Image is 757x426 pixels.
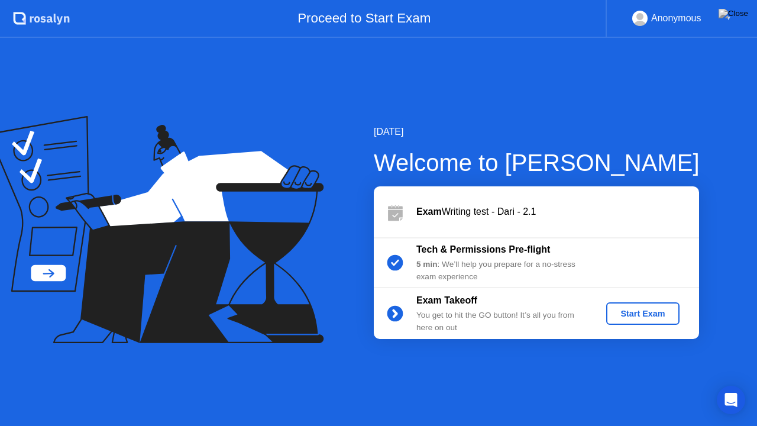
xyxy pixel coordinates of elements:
[719,9,748,18] img: Close
[651,11,701,26] div: Anonymous
[606,302,679,325] button: Start Exam
[374,125,700,139] div: [DATE]
[416,205,699,219] div: Writing test - Dari - 2.1
[374,145,700,180] div: Welcome to [PERSON_NAME]
[416,309,587,334] div: You get to hit the GO button! It’s all you from here on out
[717,386,745,414] div: Open Intercom Messenger
[416,244,550,254] b: Tech & Permissions Pre-flight
[416,260,438,269] b: 5 min
[611,309,674,318] div: Start Exam
[416,259,587,283] div: : We’ll help you prepare for a no-stress exam experience
[416,206,442,217] b: Exam
[416,295,477,305] b: Exam Takeoff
